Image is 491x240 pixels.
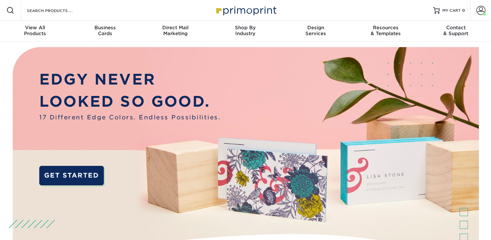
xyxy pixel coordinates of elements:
a: GET STARTED [39,166,104,185]
div: Cards [70,25,140,36]
p: LOOKED SO GOOD. [39,90,221,113]
div: & Support [421,25,491,36]
div: & Templates [351,25,421,36]
span: Direct Mail [140,25,210,31]
span: Contact [421,25,491,31]
a: Resources& Templates [351,21,421,42]
span: 0 [462,8,465,13]
input: SEARCH PRODUCTS..... [26,7,90,14]
span: 17 Different Edge Colors. Endless Possibilities. [39,113,221,122]
div: Industry [210,25,280,36]
a: BusinessCards [70,21,140,42]
p: EDGY NEVER [39,68,221,90]
div: Marketing [140,25,210,36]
span: Resources [351,25,421,31]
a: DesignServices [281,21,351,42]
span: Design [281,25,351,31]
img: Primoprint [213,3,278,17]
span: Business [70,25,140,31]
div: Services [281,25,351,36]
a: Direct MailMarketing [140,21,210,42]
a: Contact& Support [421,21,491,42]
a: Shop ByIndustry [210,21,280,42]
span: MY CART [442,8,461,13]
span: Shop By [210,25,280,31]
